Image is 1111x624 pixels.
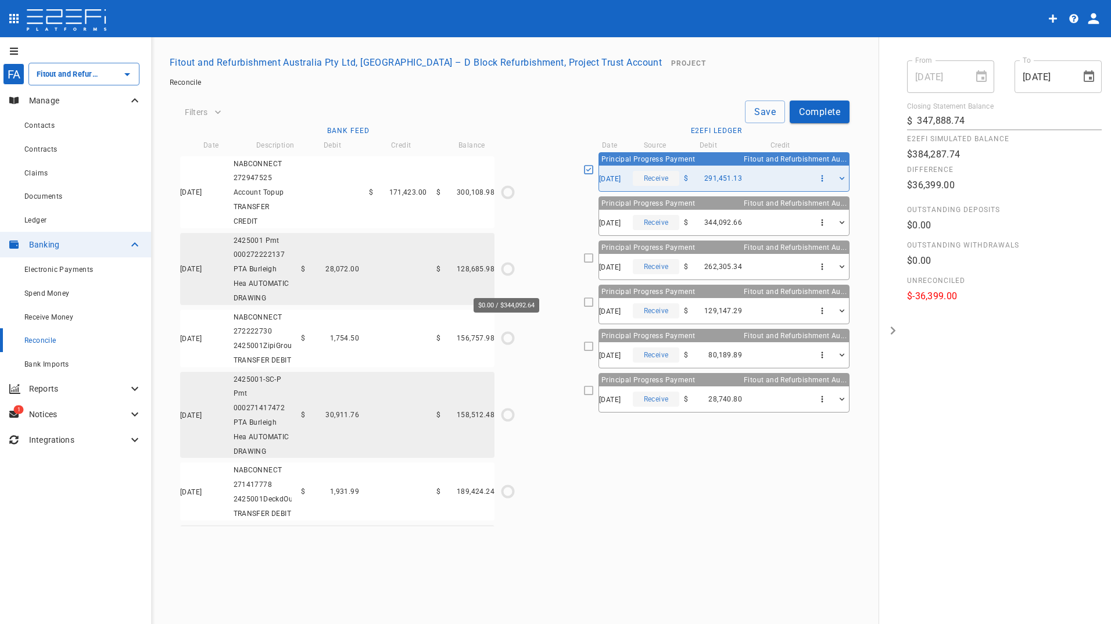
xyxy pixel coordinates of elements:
div: $0.00 / $1,931.99 [499,483,517,500]
span: 80,189.89 [708,351,742,359]
span: $ [369,188,373,196]
p: $36,399.00 [907,178,1102,192]
span: Principal Progress Payment [601,288,695,296]
span: 2425001-SC-P Pmt 000271417472 PTA Burleigh Hea AUTOMATIC DRAWING [234,375,289,456]
p: Manage [29,95,128,106]
span: 128,685.98 [457,265,494,273]
p: $0.00 [907,218,1102,232]
span: Reconcile [24,336,56,345]
button: Filters [180,103,226,121]
span: NABCONNECT 272222730 2425001ZipiGroupRE TRANSFER DEBIT [234,313,305,364]
span: $ [436,188,440,196]
span: Credit [770,141,790,149]
span: Credit [391,141,411,149]
label: Closing Statement Balance [907,102,994,112]
span: Bank Feed [327,127,370,135]
span: $ [301,411,305,419]
span: 1 [14,406,24,414]
span: Fitout and Refurbishment Au... [744,376,847,384]
p: $0.00 [907,254,1102,267]
span: Date [602,141,618,149]
span: Spend Money [24,289,69,297]
span: Principal Progress Payment [601,376,695,384]
span: Description [256,141,294,149]
span: $ [301,487,305,496]
input: Fitout and Refurbishment Australia Pty Ltd, Burleigh Heads State School – D Block Refurbishment, ... [34,68,102,80]
span: 156,757.98 [457,334,494,342]
nav: breadcrumb [170,78,1092,87]
span: 189,424.24 [457,487,494,496]
span: Outstanding Deposits [907,206,1102,214]
span: 28,740.80 [708,395,742,403]
span: [DATE] [599,307,621,315]
span: Claims [24,169,48,177]
p: Integrations [29,434,128,446]
span: [DATE] [599,263,621,271]
span: Debit [324,141,341,149]
div: $0.00 / $344,092.64 [474,298,539,313]
span: 262,305.34 [704,263,742,271]
span: Principal Progress Payment [601,243,695,252]
div: FA [3,63,24,85]
span: [DATE] [180,188,202,196]
span: $ [684,351,688,359]
span: [DATE] [180,488,202,496]
button: Save [745,101,785,123]
span: Electronic Payments [24,266,94,274]
span: $ [684,174,688,182]
span: Source [644,141,666,149]
span: 1,931.99 [330,487,359,496]
button: open drawer [879,37,907,624]
span: $ [436,334,440,342]
button: Fitout and Refurbishment Australia Pty Ltd, [GEOGRAPHIC_DATA] – D Block Refurbishment, Project Tr... [165,51,666,74]
span: 1,754.50 [330,334,359,342]
span: Project [671,59,706,67]
span: 300,108.98 [457,188,494,196]
div: $0.00 / $1,754.50 [499,329,517,347]
span: Date [203,141,219,149]
div: $0.00 / $171,423.00 [499,184,517,201]
input: dd/mm/yyyy [907,60,965,93]
span: Principal Progress Payment [601,332,695,340]
span: Contacts [24,121,55,130]
p: $384,287.74 [907,148,1102,161]
span: $ [684,395,688,403]
span: [DATE] [599,219,621,227]
span: Balance [458,141,485,149]
span: 344,092.66 [704,218,742,227]
p: Banking [29,239,128,250]
input: dd/mm/yyyy [1015,60,1073,93]
span: [DATE] [180,265,202,273]
p: $-36,399.00 [907,289,1102,303]
span: $ [684,218,688,227]
span: Receive Money [24,313,73,321]
span: [DATE] [180,411,202,419]
span: Ledger [24,216,46,224]
span: $ [301,265,305,273]
span: [DATE] [180,335,202,343]
span: Fitout and Refurbishment Au... [744,288,847,296]
a: Reconcile [170,78,202,87]
button: Complete [790,101,850,123]
span: 291,451.13 [704,174,742,182]
span: NABCONNECT 271417778 2425001DeckdOutRET TRANSFER DEBIT [234,466,309,517]
span: 158,512.48 [457,411,494,419]
span: NABCONNECT 272947525 Account Topup TRANSFER CREDIT [234,160,284,225]
span: E2EFi Simulated Balance [907,135,1102,143]
span: 129,147.29 [704,307,742,315]
span: 30,911.76 [325,411,359,419]
span: Fitout and Refurbishment Au... [744,243,847,252]
div: $0.00 / $30,911.76 [499,406,517,424]
span: 28,072.00 [325,265,359,273]
span: Principal Progress Payment [601,199,695,207]
span: $ [436,265,440,273]
span: [DATE] [599,352,621,360]
span: [DATE] [599,396,621,404]
span: $ [301,334,305,342]
span: Documents [24,192,63,200]
span: 2425001 Pmt 000272222137 PTA Burleigh Hea AUTOMATIC DRAWING [234,236,289,302]
span: Bank Imports [24,360,69,368]
span: $ [684,263,688,271]
p: $ [907,114,912,128]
